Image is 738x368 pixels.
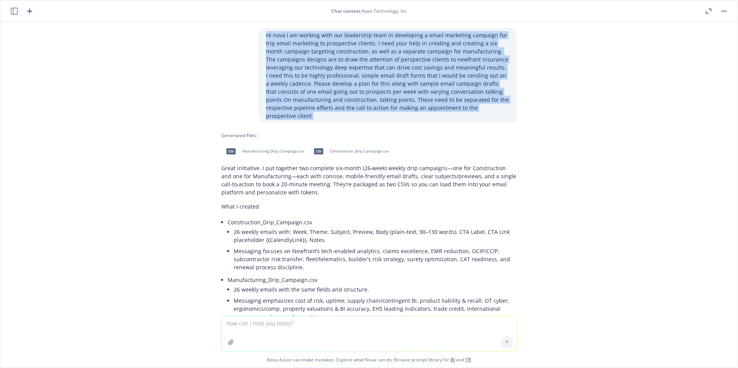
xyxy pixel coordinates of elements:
[221,202,517,211] p: What I created
[242,149,304,154] span: Manufacturing_Drip_Campaign.csv
[450,356,455,363] a: BI
[314,148,323,154] span: csv
[228,217,517,274] li: Construction_Drip_Campaign.csv
[234,295,517,322] li: Messaging emphasizes cost of risk, uptime, supply chain/contingent BI, product liability & recall...
[465,356,471,363] a: TR
[331,8,361,14] span: Chat context
[221,164,517,196] p: Great initiative. I put together two complete six‑month (26‑week) weekly drip campaigns—one for C...
[3,352,735,368] span: Nova Assist can make mistakes. Explore what Nova can do: Browse prompt library for and
[234,245,517,273] li: Messaging focuses on Newfront’s tech-enabled analytics, claims excellence, EMR reduction, OCIP/CC...
[226,148,236,154] span: csv
[228,274,517,324] li: Manufacturing_Drip_Campaign.csv
[330,149,389,154] span: Construction_Drip_Campaign.csv
[234,226,517,245] li: 26 weekly emails with: Week, Theme, Subject, Preview, Body (plain-text, 90–130 words), CTA Label,...
[221,132,517,139] div: Generated Files:
[234,284,517,295] li: 26 weekly emails with the same fields and structure.
[266,31,509,120] p: Hi nova I am working with our leadership team in developing a email marketing campaign for trip e...
[221,142,306,161] div: csvManufacturing_Drip_Campaign.csv
[331,8,407,14] div: : Apex Technology, Inc
[309,142,391,161] div: csvConstruction_Drip_Campaign.csv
